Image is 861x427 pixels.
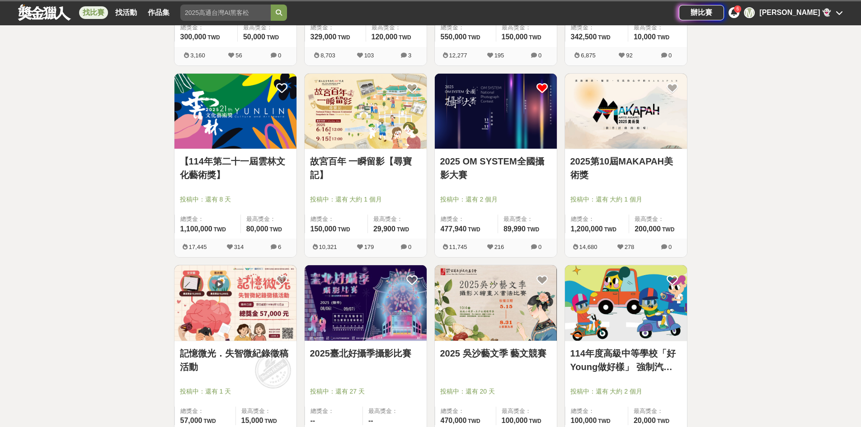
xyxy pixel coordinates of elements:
span: 最高獎金： [373,215,421,224]
span: 投稿中：還有 27 天 [310,387,421,396]
span: TWD [397,226,409,233]
a: Cover Image [435,74,557,150]
span: 總獎金： [180,215,235,224]
a: 114年度高級中等學校「好Young做好樣」 強制汽車責任保險宣導短片徵選活動 [570,347,682,374]
span: 11,745 [449,244,467,250]
span: 總獎金： [571,23,622,32]
img: Cover Image [565,265,687,341]
a: Cover Image [174,74,296,150]
span: 0 [408,244,411,250]
span: 投稿中：還有 20 天 [440,387,551,396]
span: 89,990 [503,225,526,233]
span: 14,680 [579,244,598,250]
span: 550,000 [441,33,467,41]
span: TWD [267,34,279,41]
span: 總獎金： [180,23,232,32]
span: 57,000 [180,417,202,424]
span: TWD [468,34,480,41]
span: TWD [529,34,541,41]
span: 150,000 [311,225,337,233]
img: Cover Image [435,265,557,341]
span: 29,900 [373,225,395,233]
span: TWD [598,34,610,41]
span: 470,000 [441,417,467,424]
a: 2025第10屆MAKAPAH美術獎 [570,155,682,182]
div: 辦比賽 [679,5,724,20]
img: Cover Image [435,74,557,149]
span: 最高獎金： [635,215,681,224]
span: 6 [278,244,281,250]
span: TWD [264,418,277,424]
span: -- [311,417,315,424]
span: 0 [538,52,541,59]
a: 找比賽 [79,6,108,19]
span: 最高獎金： [372,23,421,32]
span: 最高獎金： [634,23,682,32]
span: 10,000 [634,33,656,41]
div: M [744,7,755,18]
img: Cover Image [174,265,296,341]
span: TWD [529,418,541,424]
span: 15,000 [241,417,263,424]
span: 總獎金： [311,23,360,32]
span: 20,000 [634,417,656,424]
span: 120,000 [372,33,398,41]
span: 6,875 [581,52,596,59]
span: 最高獎金： [502,23,551,32]
span: TWD [657,418,669,424]
span: 80,000 [246,225,268,233]
span: 總獎金： [441,215,492,224]
a: 2025 吳沙藝文季 藝文競賽 [440,347,551,360]
span: 56 [235,52,242,59]
span: 342,500 [571,33,597,41]
div: [PERSON_NAME] 👻 [759,7,831,18]
span: 200,000 [635,225,661,233]
a: Cover Image [305,74,427,150]
span: 0 [668,244,672,250]
img: Cover Image [305,265,427,341]
span: 最高獎金： [243,23,291,32]
span: 最高獎金： [634,407,682,416]
span: 150,000 [502,33,528,41]
span: 1,100,000 [180,225,212,233]
span: 195 [494,52,504,59]
span: 92 [626,52,632,59]
span: 最高獎金： [502,407,551,416]
span: 總獎金： [311,215,362,224]
span: 0 [538,244,541,250]
span: 總獎金： [311,407,358,416]
a: Cover Image [565,74,687,150]
a: 2025 OM SYSTEM全國攝影大賽 [440,155,551,182]
span: 總獎金： [571,407,622,416]
span: 50,000 [243,33,265,41]
span: TWD [468,418,480,424]
span: 最高獎金： [503,215,551,224]
span: 總獎金： [441,23,490,32]
a: 2025臺北好攝季攝影比賽 [310,347,421,360]
span: 300,000 [180,33,207,41]
span: TWD [203,418,216,424]
span: TWD [338,226,350,233]
span: 總獎金： [441,407,490,416]
img: Cover Image [565,74,687,149]
span: 216 [494,244,504,250]
span: 10,321 [319,244,337,250]
span: 0 [668,52,672,59]
span: 314 [234,244,244,250]
input: 2025高通台灣AI黑客松 [180,5,271,21]
span: -- [368,417,373,424]
span: 477,940 [441,225,467,233]
span: 179 [364,244,374,250]
img: Cover Image [174,74,296,149]
span: TWD [527,226,539,233]
span: TWD [468,226,480,233]
span: 8,703 [320,52,335,59]
a: 找活動 [112,6,141,19]
a: 故宮百年 一瞬留影【尋寶記】 [310,155,421,182]
span: 6 [737,6,739,11]
span: 總獎金： [571,215,624,224]
span: TWD [399,34,411,41]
